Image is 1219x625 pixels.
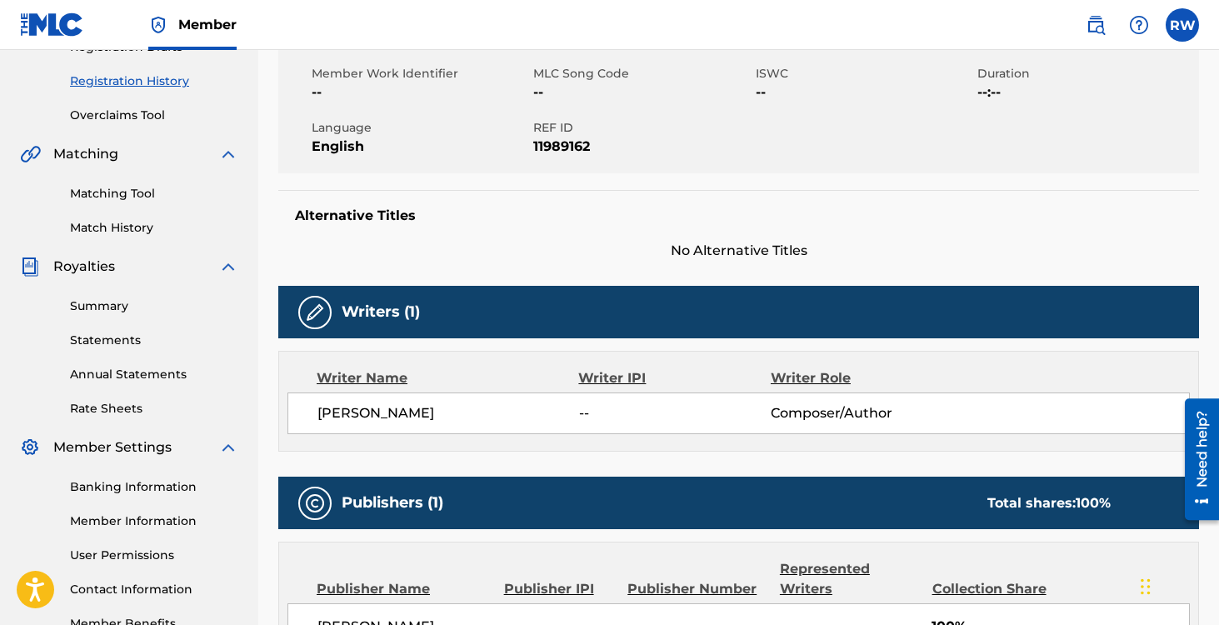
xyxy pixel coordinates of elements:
span: --:-- [977,82,1195,102]
span: No Alternative Titles [278,241,1199,261]
h5: Alternative Titles [295,207,1182,224]
div: Publisher Name [317,579,492,599]
div: Represented Writers [780,559,920,599]
div: Total shares: [987,493,1111,513]
img: search [1086,15,1106,35]
h5: Publishers (1) [342,493,443,512]
div: Writer Role [771,368,946,388]
a: Matching Tool [70,185,238,202]
img: Matching [20,144,41,164]
span: -- [756,82,973,102]
span: Duration [977,65,1195,82]
img: expand [218,144,238,164]
h5: Writers (1) [342,302,420,322]
span: -- [579,403,771,423]
img: expand [218,437,238,457]
img: Member Settings [20,437,40,457]
span: 100 % [1076,495,1111,511]
a: User Permissions [70,547,238,564]
div: User Menu [1166,8,1199,42]
div: Publisher Number [627,579,767,599]
a: Rate Sheets [70,400,238,417]
img: help [1129,15,1149,35]
div: Drag [1141,562,1151,612]
span: MLC Song Code [533,65,751,82]
span: Member [178,15,237,34]
span: REF ID [533,119,751,137]
img: Writers [305,302,325,322]
a: Banking Information [70,478,238,496]
img: Royalties [20,257,40,277]
a: Overclaims Tool [70,107,238,124]
div: Help [1122,8,1156,42]
img: MLC Logo [20,12,84,37]
div: Writer IPI [578,368,771,388]
img: Publishers [305,493,325,513]
img: expand [218,257,238,277]
span: Language [312,119,529,137]
a: Public Search [1079,8,1112,42]
span: -- [533,82,751,102]
iframe: Resource Center [1172,392,1219,527]
a: Member Information [70,512,238,530]
a: Registration History [70,72,238,90]
span: Royalties [53,257,115,277]
a: Statements [70,332,238,349]
span: Member Settings [53,437,172,457]
span: -- [312,82,529,102]
span: English [312,137,529,157]
span: 11989162 [533,137,751,157]
div: Writer Name [317,368,578,388]
a: Summary [70,297,238,315]
img: Top Rightsholder [148,15,168,35]
span: ISWC [756,65,973,82]
div: Publisher IPI [504,579,616,599]
span: Member Work Identifier [312,65,529,82]
a: Match History [70,219,238,237]
span: [PERSON_NAME] [317,403,579,423]
iframe: Chat Widget [1136,545,1219,625]
a: Contact Information [70,581,238,598]
span: Matching [53,144,118,164]
a: Annual Statements [70,366,238,383]
span: Composer/Author [771,403,945,423]
div: Collection Share [932,579,1063,599]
